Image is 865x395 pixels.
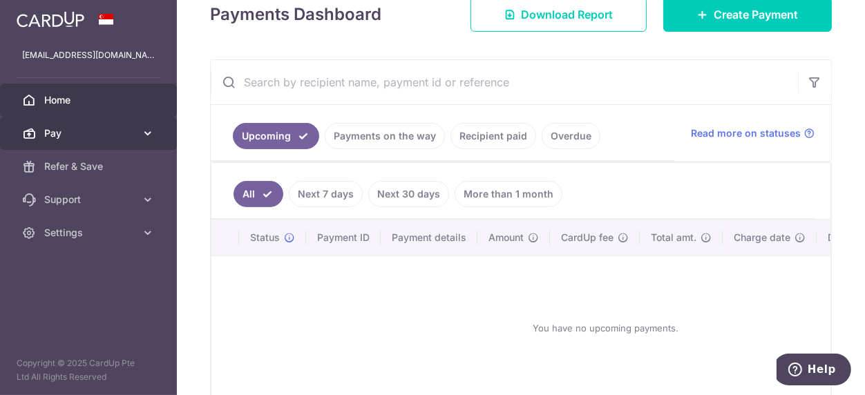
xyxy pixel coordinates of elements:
span: Create Payment [714,6,798,23]
a: Next 7 days [289,181,363,207]
a: Recipient paid [450,123,536,149]
span: Status [250,231,280,244]
a: Next 30 days [368,181,449,207]
input: Search by recipient name, payment id or reference [211,60,798,104]
span: CardUp fee [561,231,614,244]
a: All [234,181,283,207]
th: Payment ID [306,220,381,256]
span: Charge date [734,231,790,244]
span: Total amt. [651,231,696,244]
img: CardUp [17,11,84,28]
span: Pay [44,126,135,140]
a: Read more on statuses [691,126,815,140]
span: Amount [488,231,524,244]
a: More than 1 month [455,181,562,207]
p: [EMAIL_ADDRESS][DOMAIN_NAME] [22,48,155,62]
span: Download Report [521,6,613,23]
a: Overdue [542,123,600,149]
span: Home [44,93,135,107]
a: Payments on the way [325,123,445,149]
h4: Payments Dashboard [210,2,381,27]
iframe: Opens a widget where you can find more information [777,354,851,388]
th: Payment details [381,220,477,256]
span: Read more on statuses [691,126,801,140]
a: Upcoming [233,123,319,149]
span: Settings [44,226,135,240]
span: Refer & Save [44,160,135,173]
span: Support [44,193,135,206]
